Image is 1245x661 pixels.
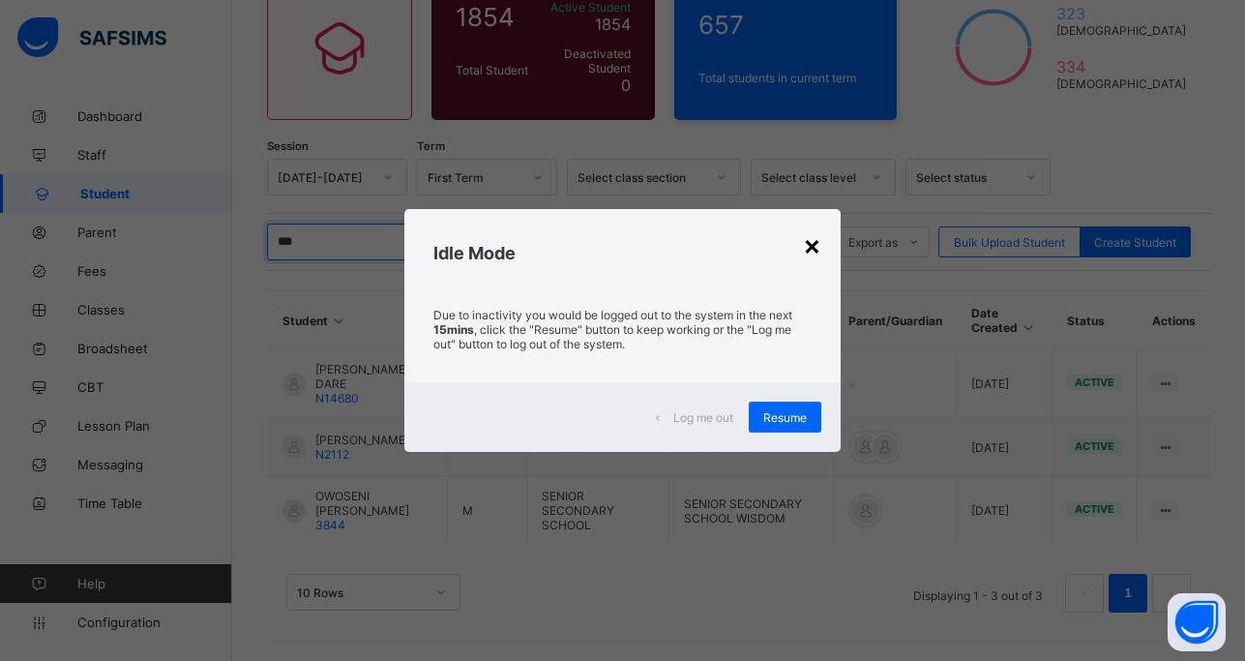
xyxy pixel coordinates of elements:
button: Open asap [1168,593,1226,651]
strong: 15mins [433,322,474,337]
h2: Idle Mode [433,243,811,263]
p: Due to inactivity you would be logged out to the system in the next , click the "Resume" button t... [433,308,811,351]
span: Log me out [673,410,733,425]
div: × [803,228,821,261]
span: Resume [763,410,807,425]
